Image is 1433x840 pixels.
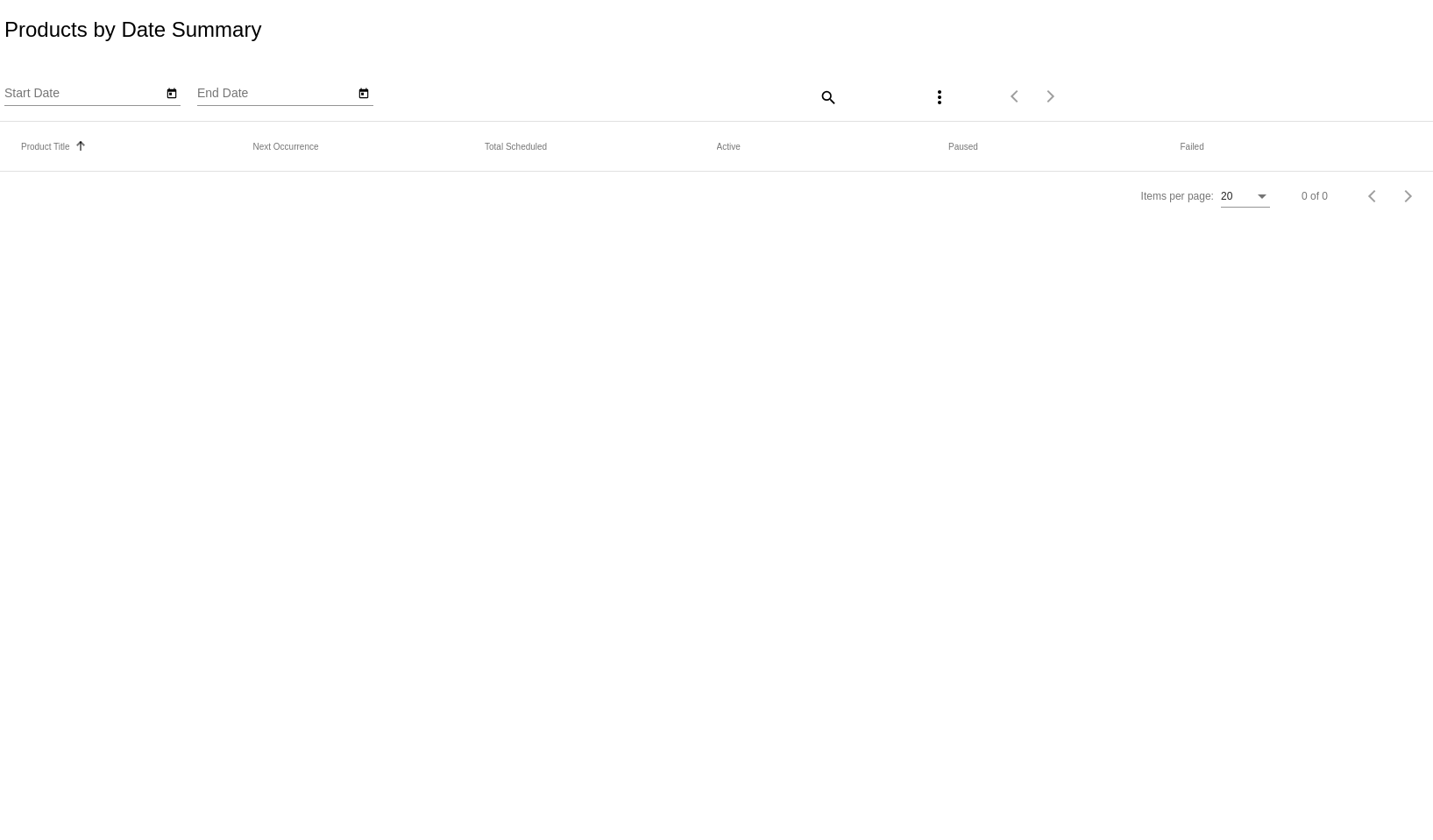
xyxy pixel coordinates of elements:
button: Next page [1033,79,1068,114]
button: Change sorting for TotalScheduled [485,141,547,152]
input: Start Date [4,87,162,101]
span: 20 [1221,190,1232,202]
button: Change sorting for Title [21,141,70,152]
button: Change sorting for NextOccurrenceUtc [253,141,319,152]
mat-select: Items per page: [1221,191,1270,203]
mat-icon: search [817,83,838,110]
button: Open calendar [355,83,373,102]
button: Previous page [1356,179,1391,214]
button: Change sorting for TotalScheduledPaused [948,141,978,152]
div: 0 of 0 [1302,190,1328,202]
h2: Products by Date Summary [4,18,261,42]
button: Change sorting for TotalScheduledFailed [1181,141,1204,152]
input: End Date [197,87,355,101]
button: Open calendar [162,83,181,102]
button: Next page [1391,179,1426,214]
mat-icon: more_vert [929,87,950,108]
div: Items per page: [1141,190,1214,202]
button: Change sorting for TotalScheduledActive [717,141,741,152]
button: Previous page [998,79,1033,114]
